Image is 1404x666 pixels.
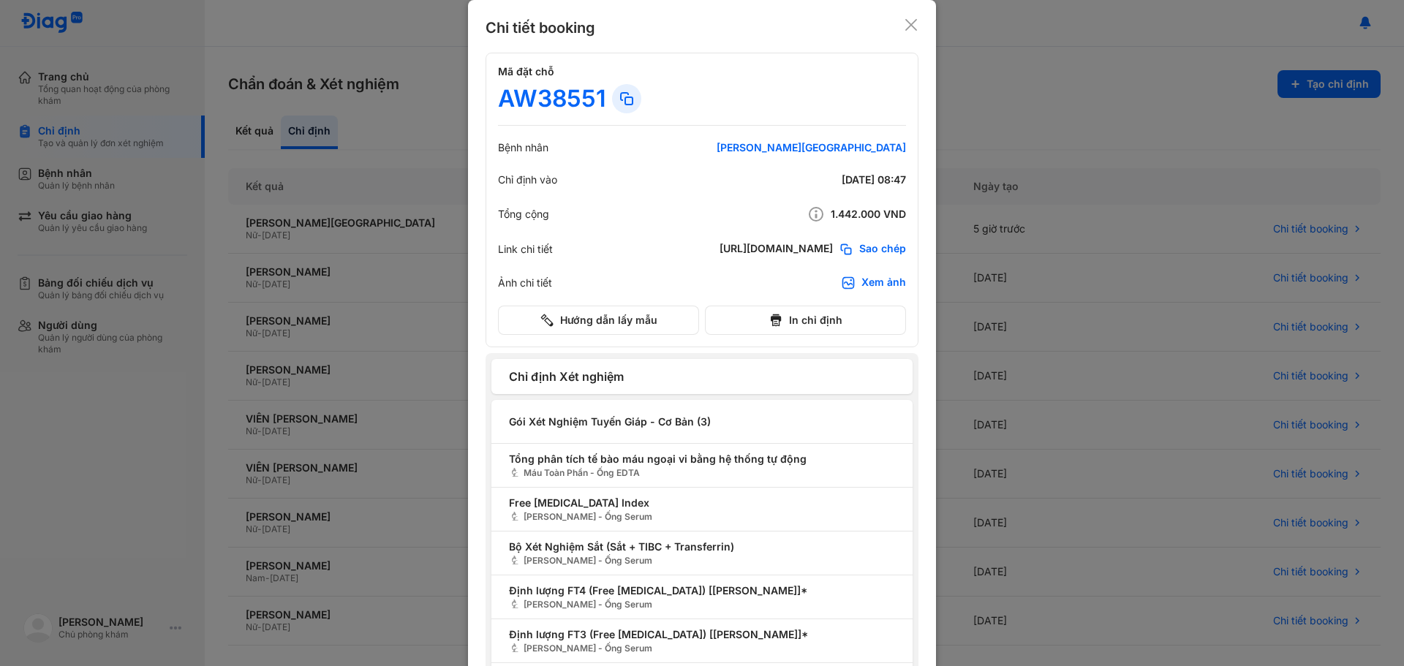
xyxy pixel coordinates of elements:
[717,141,906,154] div: [PERSON_NAME][GEOGRAPHIC_DATA]
[498,84,606,113] div: AW38551
[509,414,895,429] span: Gói Xét Nghiệm Tuyến Giáp - Cơ Bản (3)
[720,242,833,257] div: [URL][DOMAIN_NAME]
[498,243,553,256] div: Link chi tiết
[509,539,895,554] span: Bộ Xét Nghiệm Sắt (Sắt + TIBC + Transferrin)
[861,276,906,290] div: Xem ảnh
[498,173,557,186] div: Chỉ định vào
[509,642,895,655] span: [PERSON_NAME] - Ống Serum
[509,495,895,510] span: Free [MEDICAL_DATA] Index
[509,466,895,480] span: Máu Toàn Phần - Ống EDTA
[731,173,906,186] div: [DATE] 08:47
[859,242,906,257] span: Sao chép
[498,208,549,221] div: Tổng cộng
[498,306,699,335] button: Hướng dẫn lấy mẫu
[509,510,895,523] span: [PERSON_NAME] - Ống Serum
[509,554,895,567] span: [PERSON_NAME] - Ống Serum
[509,583,895,598] span: Định lượng FT4 (Free [MEDICAL_DATA]) [[PERSON_NAME]]*
[509,451,895,466] span: Tổng phân tích tế bào máu ngoại vi bằng hệ thống tự động
[705,306,906,335] button: In chỉ định
[498,141,548,154] div: Bệnh nhân
[498,276,552,290] div: Ảnh chi tiết
[486,18,595,38] div: Chi tiết booking
[731,205,906,223] div: 1.442.000 VND
[509,627,895,642] span: Định lượng FT3 (Free [MEDICAL_DATA]) [[PERSON_NAME]]*
[509,368,895,385] span: Chỉ định Xét nghiệm
[498,65,906,78] h4: Mã đặt chỗ
[509,598,895,611] span: [PERSON_NAME] - Ống Serum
